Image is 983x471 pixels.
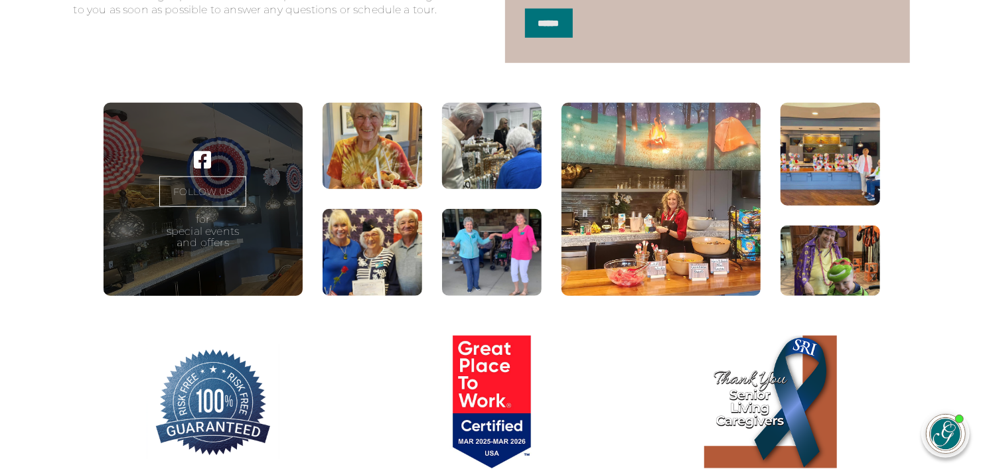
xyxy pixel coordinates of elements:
[720,115,970,397] iframe: iframe
[425,336,558,468] img: Great Place to Work
[194,150,211,170] a: Visit our ' . $platform_name . ' page
[147,336,279,468] img: 100% Risk Free Guarantee
[159,176,246,207] a: FOLLOW US
[927,415,965,453] img: avatar
[704,336,837,468] img: Thank You Senior Living Caregivers
[167,214,239,249] p: for special events and offers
